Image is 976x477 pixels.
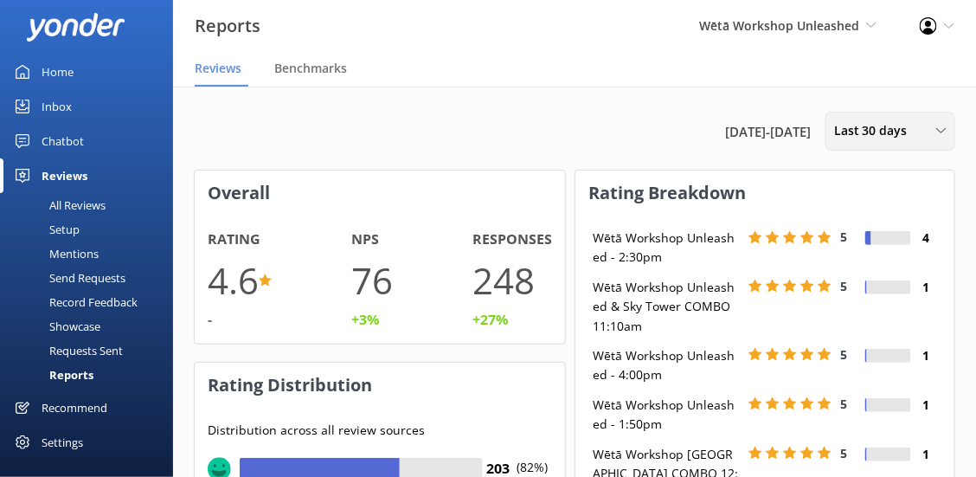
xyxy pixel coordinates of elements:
h4: NPS [351,229,379,251]
span: Wētā Workshop Unleashed [699,17,859,34]
div: Send Requests [10,266,125,290]
div: Recommend [42,390,107,425]
h4: Responses [472,229,552,251]
p: Distribution across all review sources [208,421,552,440]
a: Record Feedback [10,290,173,314]
div: Wētā Workshop Unleashed - 1:50pm [588,396,744,435]
div: Mentions [10,242,99,266]
span: 5 [840,229,847,245]
h3: Rating Breakdown [575,171,954,216]
span: 5 [840,278,847,294]
h4: 1 [911,346,941,365]
div: All Reviews [10,193,106,217]
div: Setup [10,217,80,242]
div: Wētā Workshop Unleashed - 2:30pm [588,229,744,268]
div: - [208,309,212,332]
span: 5 [840,445,847,461]
span: Benchmarks [274,60,347,77]
h4: Rating [208,229,260,251]
a: Showcase [10,314,173,338]
div: Requests Sent [10,338,123,363]
h3: Overall [195,171,565,216]
div: Wētā Workshop Unleashed & Sky Tower COMBO 11:10am [588,278,744,336]
img: yonder-white-logo.png [26,13,125,42]
div: Showcase [10,314,100,338]
h1: 76 [351,251,393,309]
div: Reports [10,363,93,387]
h3: Rating Distribution [195,363,565,408]
span: [DATE] - [DATE] [725,121,811,142]
div: Inbox [42,89,72,124]
div: Wētā Workshop Unleashed - 4:00pm [588,346,744,385]
h4: 4 [911,229,941,248]
h4: 1 [911,445,941,464]
div: +27% [472,309,508,332]
a: Reports [10,363,173,387]
div: Settings [42,425,83,460]
div: Reviews [42,158,87,193]
div: Home [42,55,74,89]
h4: 1 [911,278,941,297]
div: +3% [351,309,379,332]
a: Mentions [10,242,173,266]
span: Last 30 days [834,121,918,140]
a: All Reviews [10,193,173,217]
h3: Reports [195,12,260,40]
h1: 4.6 [208,251,259,309]
span: Reviews [195,60,241,77]
span: 5 [840,396,847,412]
div: Record Feedback [10,290,138,314]
a: Requests Sent [10,338,173,363]
div: Chatbot [42,124,84,158]
h4: 1 [911,396,941,415]
span: 5 [840,346,847,363]
a: Setup [10,217,173,242]
h1: 248 [472,251,535,309]
a: Send Requests [10,266,173,290]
